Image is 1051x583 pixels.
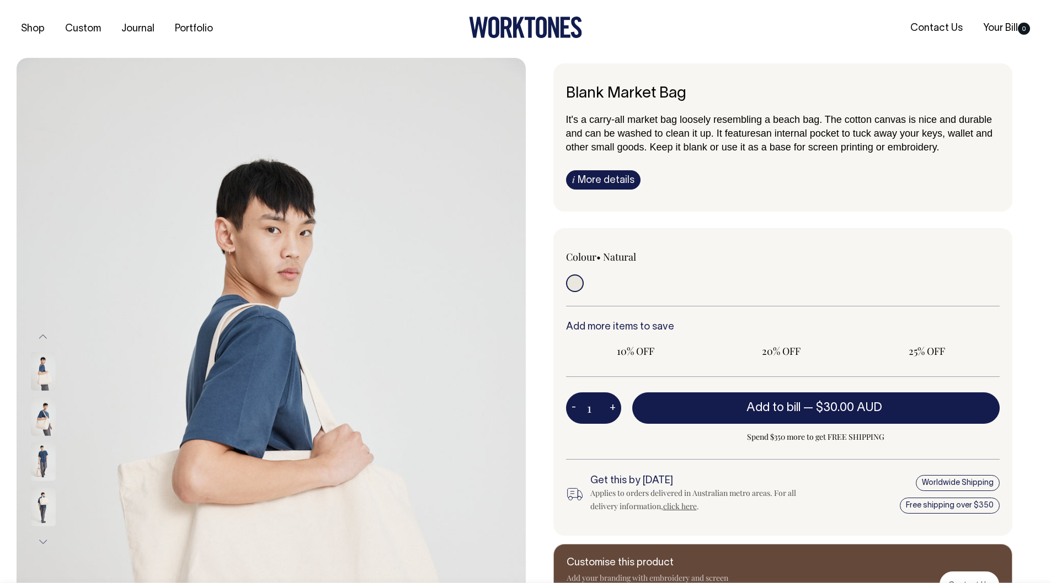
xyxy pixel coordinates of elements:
[566,128,993,153] span: an internal pocket to tuck away your keys, wallet and other small goods. Keep it blank or use it ...
[1018,23,1030,35] span: 0
[61,20,105,38] a: Custom
[17,20,49,38] a: Shop
[604,397,621,419] button: +
[35,324,51,349] button: Previous
[746,402,801,413] span: Add to bill
[567,558,743,569] h6: Customise this product
[35,530,51,554] button: Next
[857,341,996,361] input: 25% OFF
[719,128,761,139] span: t features
[566,170,641,190] a: iMore details
[572,174,575,185] span: i
[117,20,159,38] a: Journal
[632,392,1000,423] button: Add to bill —$30.00 AUD
[717,344,845,358] span: 20% OFF
[31,397,56,436] img: natural
[31,488,56,526] img: natural
[979,19,1034,37] a: Your Bill0
[632,430,1000,444] span: Spend $350 more to get FREE SHIPPING
[566,250,740,263] div: Colour
[31,352,56,391] img: natural
[816,402,882,413] span: $30.00 AUD
[566,341,705,361] input: 10% OFF
[566,397,581,419] button: -
[566,114,993,139] span: It's a carry-all market bag loosely resembling a beach bag. The cotton canvas is nice and durable...
[712,341,851,361] input: 20% OFF
[566,85,1000,102] h6: Blank Market Bag
[31,442,56,481] img: natural
[863,344,991,358] span: 25% OFF
[803,402,885,413] span: —
[572,344,700,358] span: 10% OFF
[566,322,1000,333] h6: Add more items to save
[663,501,697,511] a: click here
[590,487,803,513] div: Applies to orders delivered in Australian metro areas. For all delivery information, .
[906,19,967,37] a: Contact Us
[596,250,601,263] span: •
[170,20,217,38] a: Portfolio
[590,476,803,487] h6: Get this by [DATE]
[603,250,636,263] label: Natural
